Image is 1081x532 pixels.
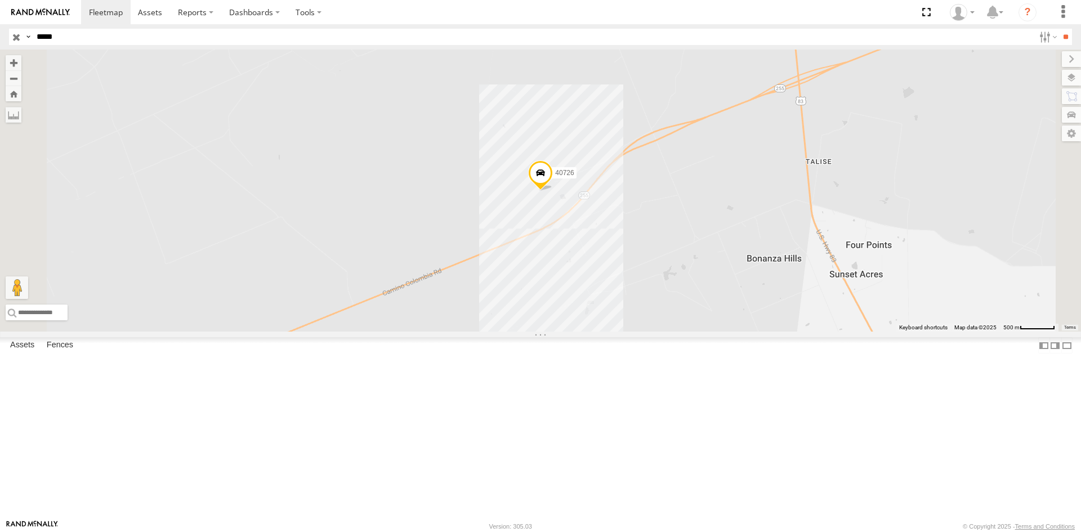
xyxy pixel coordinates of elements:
[555,169,574,177] span: 40726
[1049,337,1061,354] label: Dock Summary Table to the Right
[1062,126,1081,141] label: Map Settings
[899,324,948,332] button: Keyboard shortcuts
[6,86,21,101] button: Zoom Home
[1015,523,1075,530] a: Terms and Conditions
[41,338,79,354] label: Fences
[1038,337,1049,354] label: Dock Summary Table to the Left
[6,521,58,532] a: Visit our Website
[1061,337,1073,354] label: Hide Summary Table
[1000,324,1058,332] button: Map Scale: 500 m per 59 pixels
[1019,3,1037,21] i: ?
[1035,29,1059,45] label: Search Filter Options
[946,4,979,21] div: Carlos Ortiz
[1003,324,1020,330] span: 500 m
[6,276,28,299] button: Drag Pegman onto the map to open Street View
[11,8,70,16] img: rand-logo.svg
[5,338,40,354] label: Assets
[6,55,21,70] button: Zoom in
[24,29,33,45] label: Search Query
[489,523,532,530] div: Version: 305.03
[963,523,1075,530] div: © Copyright 2025 -
[6,107,21,123] label: Measure
[954,324,997,330] span: Map data ©2025
[1064,325,1076,330] a: Terms
[6,70,21,86] button: Zoom out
